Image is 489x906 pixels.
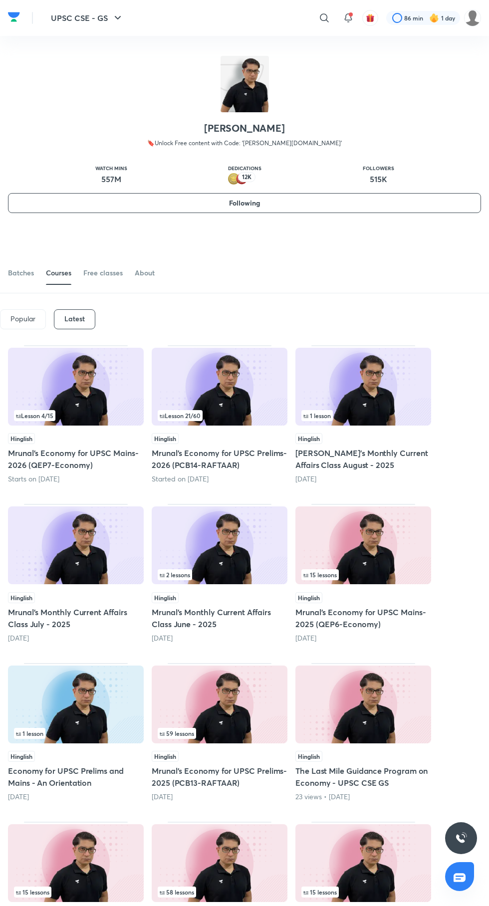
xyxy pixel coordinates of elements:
div: infosection [301,569,425,580]
span: 2 lessons [160,572,190,578]
img: Company Logo [8,9,20,24]
div: infosection [158,728,281,739]
div: left [301,887,425,898]
div: infocontainer [158,887,281,898]
span: Hinglish [152,433,179,444]
a: Courses [46,261,71,285]
div: Mrunal's Monthly Current Affairs Class July - 2025 [8,504,144,643]
div: 2 months ago [295,633,431,643]
img: Thumbnail [8,824,144,902]
h5: [PERSON_NAME]'s Monthly Current Affairs Class August - 2025 [295,447,431,471]
div: infocontainer [301,887,425,898]
img: educator badge1 [236,173,248,185]
div: infosection [301,410,425,421]
div: infocontainer [14,887,138,898]
div: infocontainer [158,728,281,739]
p: 557M [95,173,127,185]
span: Hinglish [8,592,35,603]
p: Followers [363,165,394,171]
div: left [158,887,281,898]
a: Company Logo [8,9,20,27]
div: Mrunal’s Economy for UPSC Mains-2026 (QEP7-Economy) [8,345,144,484]
span: 58 lessons [160,889,194,895]
div: infosection [14,887,138,898]
img: class [221,58,269,124]
span: 1 lesson [303,413,331,419]
div: Starts on Sept 18 [8,474,144,484]
div: left [158,569,281,580]
img: Thumbnail [295,348,431,426]
button: UPSC CSE - GS [45,8,130,28]
img: educator badge2 [228,173,240,185]
p: 12K [242,174,251,181]
span: Hinglish [8,433,35,444]
img: icon [221,56,269,112]
img: Ritesh Tiwari [464,9,481,26]
a: Batches [8,261,34,285]
div: infosection [158,569,281,580]
div: Mrunal's Monthly Current Affairs Class June - 2025 [152,504,287,643]
img: Thumbnail [8,506,144,584]
div: infosection [14,728,138,739]
div: Mrunal's Monthly Current Affairs Class August - 2025 [295,345,431,484]
div: infosection [158,887,281,898]
h5: Mrunal’s Economy for UPSC Prelims-2025 (PCB13-RAFTAAR) [152,765,287,789]
img: ttu [455,832,467,844]
button: avatar [362,10,378,26]
span: Hinglish [295,433,322,444]
div: infocontainer [14,410,138,421]
div: infocontainer [301,410,425,421]
span: Following [229,198,260,208]
div: Economy for UPSC Prelims and Mains - An Orientation [8,663,144,802]
img: Thumbnail [8,348,144,426]
span: Hinglish [295,592,322,603]
div: left [301,569,425,580]
div: infosection [158,410,281,421]
div: left [14,410,138,421]
span: 1 lesson [16,730,43,736]
div: 1 day ago [152,633,287,643]
span: Lesson 4 / 15 [16,413,53,419]
div: Mrunal’s Economy for UPSC Prelims-2026 (PCB14-RAFTAAR) [152,345,287,484]
div: infocontainer [158,410,281,421]
div: Started on Sept 4 [152,474,287,484]
div: Courses [46,268,71,278]
div: left [14,728,138,739]
div: infocontainer [14,728,138,739]
div: 23 views • 7 months ago [295,792,431,802]
div: The Last Mile Guidance Program on Economy - UPSC CSE GS [295,663,431,802]
p: 515K [363,173,394,185]
img: Thumbnail [295,506,431,584]
span: Lesson 21 / 60 [160,413,201,419]
img: Thumbnail [152,666,287,743]
img: Thumbnail [295,666,431,743]
span: Hinglish [152,592,179,603]
h5: Economy for UPSC Prelims and Mains - An Orientation [8,765,144,789]
a: Free classes [83,261,123,285]
span: 15 lessons [303,572,337,578]
h6: Latest [64,315,85,323]
p: 🔖Unlock Free content with Code: '[PERSON_NAME][DOMAIN_NAME]' [147,138,342,148]
div: 2 months ago [8,792,144,802]
div: Mrunal’s Economy for UPSC Prelims-2025 (PCB13-RAFTAAR) [152,663,287,802]
h5: The Last Mile Guidance Program on Economy - UPSC CSE GS [295,765,431,789]
span: 15 lessons [16,889,49,895]
div: left [158,410,281,421]
button: Following [8,193,481,213]
div: 3 months ago [152,792,287,802]
div: Free classes [83,268,123,278]
p: Popular [10,315,35,323]
div: About [135,268,155,278]
div: infosection [14,410,138,421]
h5: Mrunal’s Economy for UPSC Prelims-2026 (PCB14-RAFTAAR) [152,447,287,471]
div: infosection [301,887,425,898]
p: Dedications [228,165,261,171]
div: left [14,887,138,898]
img: Thumbnail [152,824,287,902]
h2: [PERSON_NAME] [204,122,284,134]
img: streak [429,13,439,23]
div: infocontainer [158,569,281,580]
div: left [301,410,425,421]
div: 1 day ago [295,474,431,484]
a: About [135,261,155,285]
